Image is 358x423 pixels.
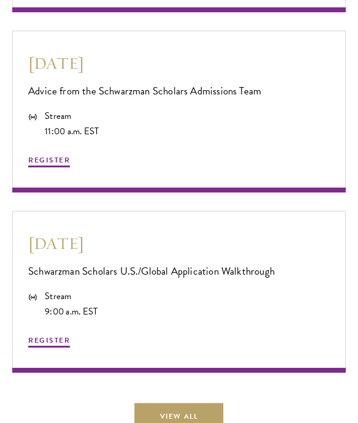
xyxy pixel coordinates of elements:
span: REGISTER [28,335,70,346]
div: Stream [45,109,99,124]
span: REGISTER [28,154,70,166]
div: 11:00 a.m. EST [45,124,99,139]
a: [DATE] Schwarzman Scholars U.S./Global Application Walkthrough Stream 9:00 a.m. EST REGISTER [12,211,346,373]
div: Stream [45,289,97,304]
p: Advice from the Schwarzman Scholars Admissions Team [28,83,330,99]
button: REGISTER [28,154,70,169]
a: [DATE] Advice from the Schwarzman Scholars Admissions Team Stream 11:00 a.m. EST REGISTER [12,31,346,192]
button: REGISTER [28,335,70,349]
p: Schwarzman Scholars U.S./Global Application Walkthrough [28,263,330,280]
h3: [DATE] [28,53,330,74]
h3: [DATE] [28,233,330,254]
div: 9:00 a.m. EST [45,304,97,319]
